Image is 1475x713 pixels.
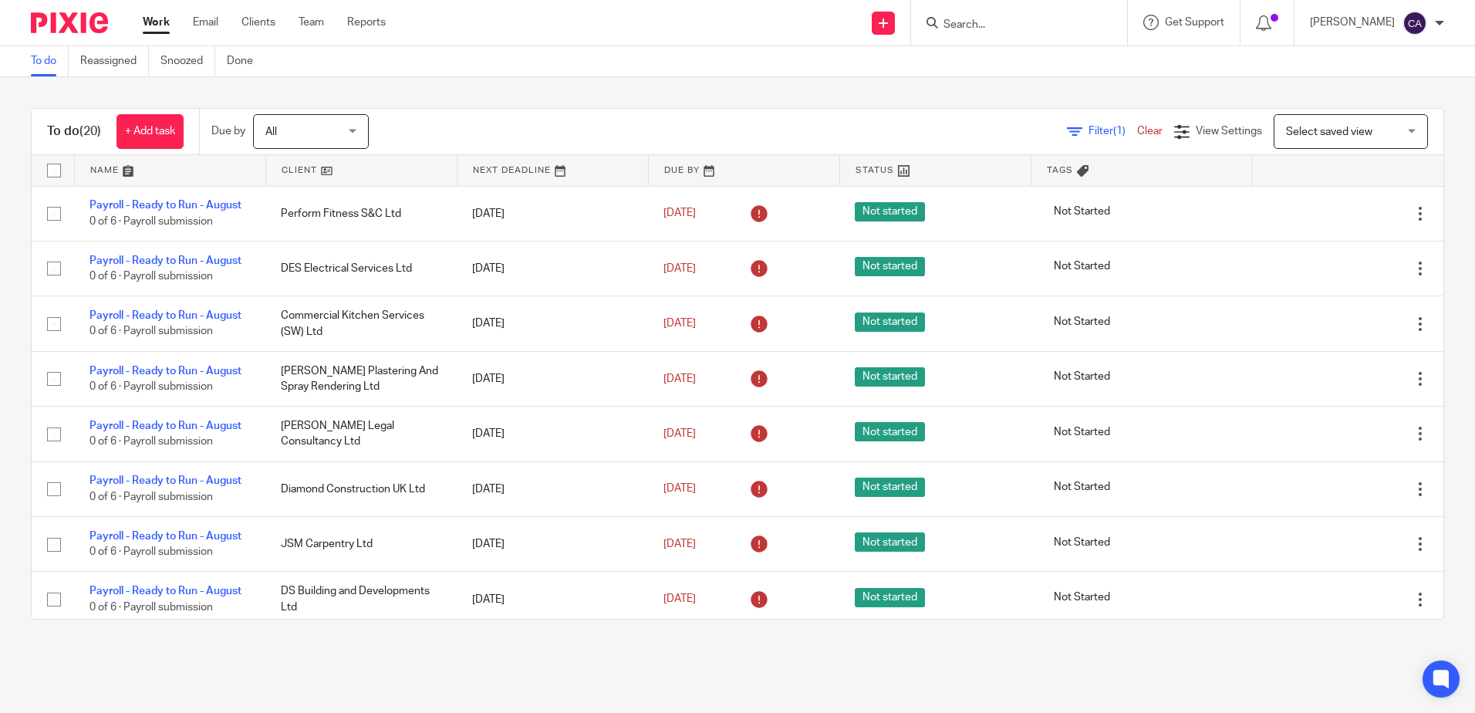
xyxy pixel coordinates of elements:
[265,127,277,137] span: All
[1046,257,1118,276] span: Not Started
[80,46,149,76] a: Reassigned
[89,366,241,377] a: Payroll - Ready to Run - August
[855,313,925,332] span: Not started
[1165,17,1224,28] span: Get Support
[1310,15,1395,30] p: [PERSON_NAME]
[227,46,265,76] a: Done
[855,202,925,221] span: Not started
[1046,202,1118,221] span: Not Started
[89,310,241,321] a: Payroll - Ready to Run - August
[663,208,696,219] span: [DATE]
[347,15,386,30] a: Reports
[1047,166,1073,174] span: Tags
[299,15,324,30] a: Team
[143,15,170,30] a: Work
[663,539,696,549] span: [DATE]
[1137,126,1163,137] a: Clear
[457,407,648,461] td: [DATE]
[79,125,101,137] span: (20)
[1089,126,1137,137] span: Filter
[1113,126,1126,137] span: (1)
[116,114,184,149] a: + Add task
[1286,127,1372,137] span: Select saved view
[211,123,245,139] p: Due by
[457,186,648,241] td: [DATE]
[855,257,925,276] span: Not started
[1046,367,1118,387] span: Not Started
[89,475,241,486] a: Payroll - Ready to Run - August
[89,546,213,557] span: 0 of 6 · Payroll submission
[855,532,925,552] span: Not started
[265,186,457,241] td: Perform Fitness S&C Ltd
[457,517,648,572] td: [DATE]
[663,593,696,604] span: [DATE]
[1046,478,1118,497] span: Not Started
[47,123,101,140] h1: To do
[1402,11,1427,35] img: svg%3E
[89,421,241,431] a: Payroll - Ready to Run - August
[663,484,696,495] span: [DATE]
[265,572,457,627] td: DS Building and Developments Ltd
[89,326,213,337] span: 0 of 6 · Payroll submission
[265,351,457,406] td: [PERSON_NAME] Plastering And Spray Rendering Ltd
[265,407,457,461] td: [PERSON_NAME] Legal Consultancy Ltd
[457,296,648,351] td: [DATE]
[89,586,241,596] a: Payroll - Ready to Run - August
[265,296,457,351] td: Commercial Kitchen Services (SW) Ltd
[457,461,648,516] td: [DATE]
[89,255,241,266] a: Payroll - Ready to Run - August
[663,373,696,384] span: [DATE]
[663,318,696,329] span: [DATE]
[31,12,108,33] img: Pixie
[160,46,215,76] a: Snoozed
[89,437,213,448] span: 0 of 6 · Payroll submission
[457,241,648,296] td: [DATE]
[855,588,925,607] span: Not started
[457,572,648,627] td: [DATE]
[663,263,696,274] span: [DATE]
[89,602,213,613] span: 0 of 6 · Payroll submission
[193,15,218,30] a: Email
[1046,588,1118,607] span: Not Started
[855,478,925,497] span: Not started
[1196,126,1262,137] span: View Settings
[31,46,69,76] a: To do
[1046,313,1118,332] span: Not Started
[663,428,696,439] span: [DATE]
[855,367,925,387] span: Not started
[89,531,241,542] a: Payroll - Ready to Run - August
[265,241,457,296] td: DES Electrical Services Ltd
[89,492,213,502] span: 0 of 6 · Payroll submission
[89,216,213,227] span: 0 of 6 · Payroll submission
[942,19,1081,32] input: Search
[1046,532,1118,552] span: Not Started
[855,422,925,441] span: Not started
[89,200,241,211] a: Payroll - Ready to Run - August
[89,381,213,392] span: 0 of 6 · Payroll submission
[1046,422,1118,441] span: Not Started
[265,517,457,572] td: JSM Carpentry Ltd
[457,351,648,406] td: [DATE]
[89,271,213,282] span: 0 of 6 · Payroll submission
[265,461,457,516] td: Diamond Construction UK Ltd
[241,15,275,30] a: Clients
